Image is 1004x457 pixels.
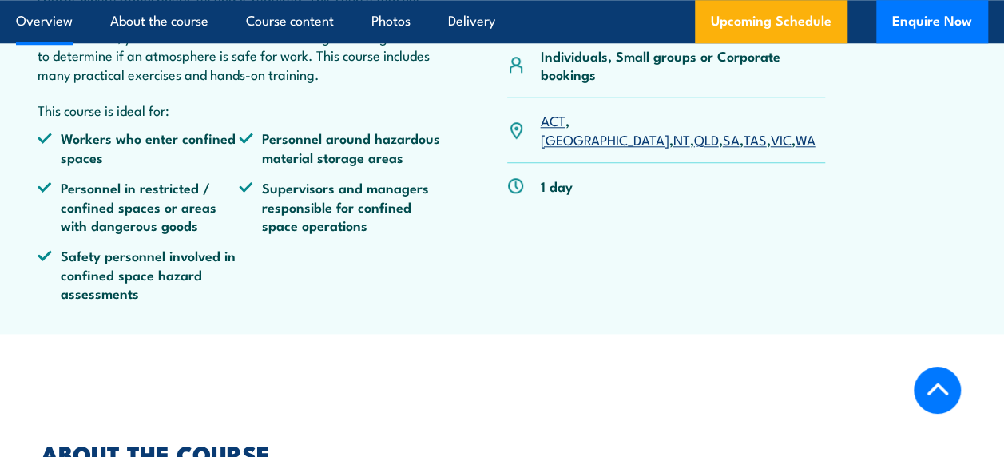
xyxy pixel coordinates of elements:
p: , , , , , , , [540,111,824,149]
a: ACT [540,110,565,129]
a: [GEOGRAPHIC_DATA] [540,129,669,149]
p: 1 day [540,177,572,195]
li: Personnel around hazardous material storage areas [239,129,440,166]
a: SA [722,129,739,149]
li: Personnel in restricted / confined spaces or areas with dangerous goods [38,178,239,234]
p: This course is ideal for: [38,101,440,119]
a: WA [795,129,815,149]
a: TAS [743,129,766,149]
li: Workers who enter confined spaces [38,129,239,166]
a: VIC [770,129,791,149]
li: Supervisors and managers responsible for confined space operations [239,178,440,234]
a: QLD [693,129,718,149]
p: Individuals, Small groups or Corporate bookings [540,46,824,84]
li: Safety personnel involved in confined space hazard assessments [38,246,239,302]
a: NT [673,129,689,149]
